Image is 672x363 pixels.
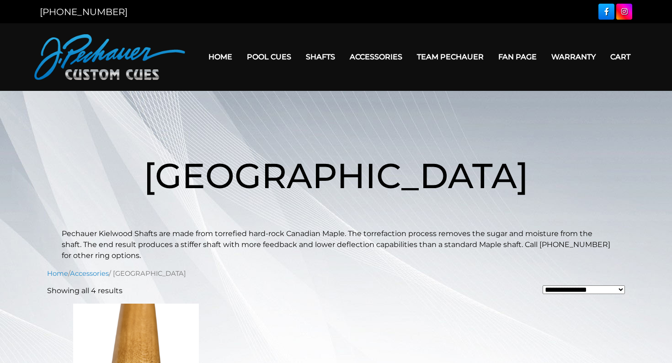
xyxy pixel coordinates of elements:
[34,34,185,80] img: Pechauer Custom Cues
[543,285,625,294] select: Shop order
[240,45,299,68] a: Pool Cues
[491,45,544,68] a: Fan Page
[299,45,342,68] a: Shafts
[62,228,610,261] p: Pechauer Kielwood Shafts are made from torrefied hard-rock Canadian Maple. The torrefaction proce...
[47,285,123,296] p: Showing all 4 results
[410,45,491,68] a: Team Pechauer
[342,45,410,68] a: Accessories
[40,6,128,17] a: [PHONE_NUMBER]
[544,45,603,68] a: Warranty
[47,268,625,279] nav: Breadcrumb
[144,154,528,197] span: [GEOGRAPHIC_DATA]
[70,269,109,278] a: Accessories
[201,45,240,68] a: Home
[603,45,638,68] a: Cart
[47,269,68,278] a: Home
